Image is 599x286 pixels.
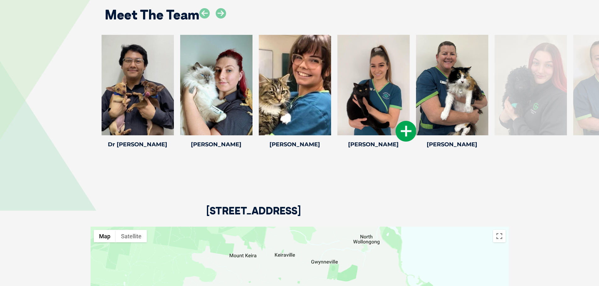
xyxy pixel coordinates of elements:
[94,230,116,242] button: Show street map
[102,142,174,147] h4: Dr [PERSON_NAME]
[105,8,199,21] h2: Meet The Team
[337,142,410,147] h4: [PERSON_NAME]
[116,230,147,242] button: Show satellite imagery
[493,230,506,242] button: Toggle fullscreen view
[206,206,301,227] h2: [STREET_ADDRESS]
[180,142,252,147] h4: [PERSON_NAME]
[259,142,331,147] h4: [PERSON_NAME]
[416,142,488,147] h4: [PERSON_NAME]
